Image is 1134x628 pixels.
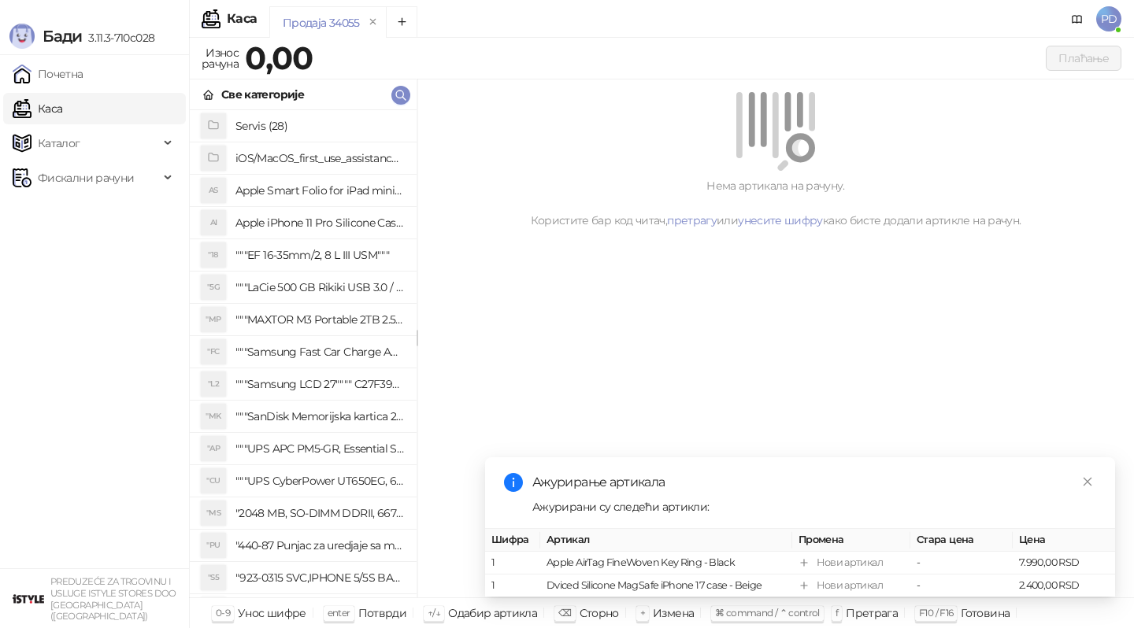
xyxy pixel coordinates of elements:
span: info-circle [504,473,523,492]
div: Потврди [358,603,407,623]
div: Одабир артикла [448,603,537,623]
td: 7.990,00 RSD [1013,552,1115,574]
th: Промена [792,529,910,552]
div: Нови артикал [817,578,883,593]
div: Претрага [846,603,898,623]
div: "MP [201,307,226,332]
h4: """EF 16-35mm/2, 8 L III USM""" [235,242,404,268]
span: ↑/↓ [428,607,440,619]
th: Цена [1013,529,1115,552]
div: Готовина [961,603,1010,623]
span: Бади [43,27,82,46]
div: Продаја 34055 [283,14,360,31]
h4: Apple Smart Folio for iPad mini (A17 Pro) - Sage [235,178,404,203]
span: ⌘ command / ⌃ control [715,607,820,619]
small: PREDUZEĆE ZA TRGOVINU I USLUGE ISTYLE STORES DOO [GEOGRAPHIC_DATA] ([GEOGRAPHIC_DATA]) [50,576,176,622]
span: Фискални рачуни [38,162,134,194]
td: 2.400,00 RSD [1013,574,1115,597]
div: Све категорије [221,86,304,103]
div: AI [201,210,226,235]
th: Шифра [485,529,540,552]
div: "MK [201,404,226,429]
div: Ажурирани су следећи артикли: [532,498,1096,515]
td: - [910,574,1013,597]
div: "5G [201,275,226,300]
td: - [910,552,1013,574]
h4: """SanDisk Memorijska kartica 256GB microSDXC sa SD adapterom SDSQXA1-256G-GN6MA - Extreme PLUS, ... [235,404,404,429]
div: "PU [201,533,226,558]
div: "FC [201,339,226,364]
h4: "923-0315 SVC,IPHONE 5/5S BATTERY REMOVAL TRAY Držač za iPhone sa kojim se otvara display [235,565,404,590]
button: Add tab [386,6,417,38]
div: Каса [227,13,257,25]
h4: Servis (28) [235,113,404,139]
h4: iOS/MacOS_first_use_assistance (4) [235,146,404,171]
span: ⌫ [558,607,571,619]
h4: """MAXTOR M3 Portable 2TB 2.5"""" crni eksterni hard disk HX-M201TCB/GM""" [235,307,404,332]
div: Сторно [580,603,619,623]
span: + [640,607,645,619]
button: remove [363,16,384,29]
h4: """Samsung LCD 27"""" C27F390FHUXEN""" [235,371,404,397]
a: Документација [1065,6,1090,31]
div: Нема артикала на рачуну. Користите бар код читач, или како бисте додали артикле на рачун. [436,177,1115,229]
div: "18 [201,242,226,268]
span: 0-9 [216,607,230,619]
a: претрагу [667,213,717,227]
img: Logo [9,24,35,49]
div: "S5 [201,565,226,590]
div: Ажурирање артикала [532,473,1096,492]
a: Каса [13,93,62,124]
div: Измена [653,603,694,623]
h4: Apple iPhone 11 Pro Silicone Case - Black [235,210,404,235]
span: enter [328,607,350,619]
div: Износ рачуна [198,42,242,74]
img: 64x64-companyLogo-77b92cf4-9946-4f36-9751-bf7bb5fd2c7d.png [13,583,44,615]
span: PD [1096,6,1121,31]
div: "MS [201,501,226,526]
td: 1 [485,574,540,597]
span: F10 / F16 [919,607,953,619]
span: f [836,607,838,619]
span: 3.11.3-710c028 [82,31,154,45]
div: "CU [201,468,226,493]
td: 1 [485,552,540,574]
button: Плаћање [1046,46,1121,71]
th: Артикал [540,529,792,552]
div: Нови артикал [817,555,883,571]
h4: """LaCie 500 GB Rikiki USB 3.0 / Ultra Compact & Resistant aluminum / USB 3.0 / 2.5""""""" [235,275,404,300]
h4: """UPS CyberPower UT650EG, 650VA/360W , line-int., s_uko, desktop""" [235,468,404,493]
td: Dviced Silicone MagSafe iPhone 17 case - Beige [540,574,792,597]
th: Стара цена [910,529,1013,552]
span: Каталог [38,127,80,159]
a: Почетна [13,58,83,90]
div: grid [190,110,417,597]
a: Close [1079,473,1096,490]
div: Унос шифре [238,603,306,623]
div: "AP [201,436,226,461]
td: Apple AirTag FineWoven Key Ring - Black [540,552,792,574]
h4: "440-87 Punjac za uredjaje sa micro USB portom 4/1, Stand." [235,533,404,558]
h4: """UPS APC PM5-GR, Essential Surge Arrest,5 utic_nica""" [235,436,404,461]
h4: """Samsung Fast Car Charge Adapter, brzi auto punja_, boja crna""" [235,339,404,364]
strong: 0,00 [245,39,313,77]
div: AS [201,178,226,203]
h4: "2048 MB, SO-DIMM DDRII, 667 MHz, Napajanje 1,8 0,1 V, Latencija CL5" [235,501,404,526]
div: "L2 [201,371,226,397]
a: унесите шифру [738,213,823,227]
span: close [1082,476,1093,487]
